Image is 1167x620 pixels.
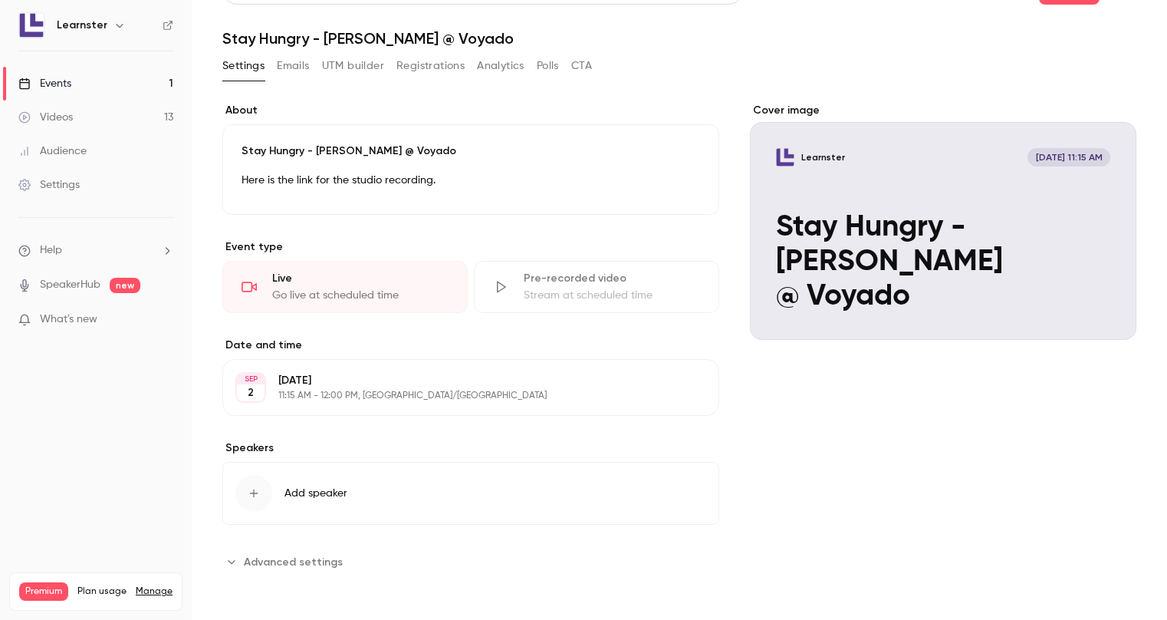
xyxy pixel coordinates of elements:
h6: Learnster [57,18,107,33]
iframe: Noticeable Trigger [155,313,173,327]
span: Add speaker [284,486,347,501]
button: Add speaker [222,462,719,525]
p: [DATE] [278,373,638,388]
span: Advanced settings [244,554,343,570]
span: new [110,278,140,293]
span: Plan usage [77,585,127,598]
div: Settings [18,177,80,193]
div: Videos [18,110,73,125]
h1: Stay Hungry - [PERSON_NAME] @ Voyado [222,29,1136,48]
button: UTM builder [322,54,384,78]
span: What's new [40,312,97,328]
label: About [222,103,719,118]
p: 2 [248,385,254,401]
button: Advanced settings [222,549,352,574]
button: CTA [571,54,592,78]
a: SpeakerHub [40,277,100,293]
div: Live [272,271,449,286]
p: Stay Hungry - [PERSON_NAME] @ Voyado [242,143,700,159]
div: Stream at scheduled time [524,288,700,303]
section: Cover image [750,103,1136,340]
div: Pre-recorded video [524,271,700,286]
label: Date and time [222,338,719,353]
button: Polls [537,54,559,78]
section: Advanced settings [222,549,719,574]
a: Manage [136,585,173,598]
span: Premium [19,582,68,601]
button: Analytics [477,54,524,78]
p: 11:15 AM - 12:00 PM, [GEOGRAPHIC_DATA]/[GEOGRAPHIC_DATA] [278,390,638,402]
div: Pre-recorded videoStream at scheduled time [474,261,719,313]
div: Go live at scheduled time [272,288,449,303]
div: LiveGo live at scheduled time [222,261,468,313]
label: Cover image [750,103,1136,118]
div: SEP [237,374,265,384]
li: help-dropdown-opener [18,242,173,259]
button: Emails [277,54,309,78]
button: Registrations [396,54,465,78]
span: Help [40,242,62,259]
div: Events [18,76,71,91]
button: Settings [222,54,265,78]
p: Event type [222,239,719,255]
p: Here is the link for the studio recording. [242,171,700,190]
div: Audience [18,143,87,159]
label: Speakers [222,440,719,456]
img: Learnster [19,13,44,38]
